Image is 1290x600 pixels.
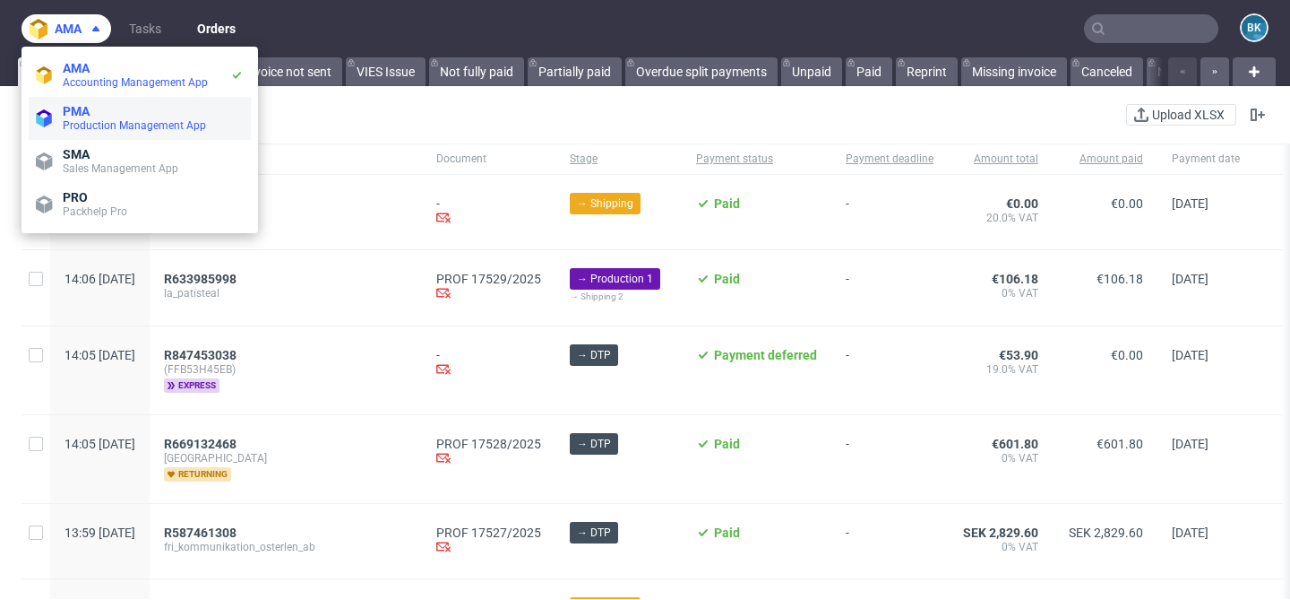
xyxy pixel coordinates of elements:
[63,76,208,89] span: Accounting Management App
[63,61,90,75] span: AMA
[846,57,892,86] a: Paid
[577,347,611,363] span: → DTP
[846,437,933,482] span: -
[846,348,933,393] span: -
[64,348,135,362] span: 14:05 [DATE]
[164,348,236,362] span: R847453038
[1148,109,1228,121] span: Upload XLSX
[570,290,667,304] div: → Shipping 2
[64,526,135,540] span: 13:59 [DATE]
[1069,526,1143,540] span: SEK 2,829.60
[570,152,667,167] span: Stage
[164,362,408,377] span: (FFB53H45EB)
[1067,152,1143,167] span: Amount paid
[625,57,778,86] a: Overdue split payments
[1242,15,1267,40] figcaption: BK
[436,272,541,286] a: PROF 17529/2025
[164,348,240,362] a: R847453038
[436,348,541,379] div: -
[63,190,88,204] span: PRO
[1096,272,1143,286] span: €106.18
[164,437,240,451] a: R669132468
[1147,57,1207,86] a: Not PL
[714,272,740,286] span: Paid
[962,362,1038,377] span: 19.0% VAT
[1172,348,1208,362] span: [DATE]
[1006,196,1038,211] span: €0.00
[55,22,82,35] span: ama
[846,196,933,228] span: -
[1172,437,1208,451] span: [DATE]
[186,14,246,43] a: Orders
[714,437,740,451] span: Paid
[577,196,633,212] span: → Shipping
[164,437,236,451] span: R669132468
[63,119,206,132] span: Production Management App
[846,526,933,557] span: -
[1126,104,1236,126] button: Upload XLSX
[436,526,541,540] a: PROF 17527/2025
[164,526,236,540] span: R587461308
[29,97,251,140] a: PMAProduction Management App
[164,467,231,482] span: returning
[63,205,127,218] span: Packhelp Pro
[164,526,240,540] a: R587461308
[164,451,408,465] span: [GEOGRAPHIC_DATA]
[29,140,251,183] a: SMASales Management App
[963,526,1038,540] span: SEK 2,829.60
[164,272,236,286] span: R633985998
[64,437,135,451] span: 14:05 [DATE]
[999,348,1038,362] span: €53.90
[1111,348,1143,362] span: €0.00
[63,147,90,161] span: SMA
[992,437,1038,451] span: €601.80
[1172,152,1240,167] span: Payment date
[846,272,933,304] span: -
[436,152,541,167] span: Document
[436,437,541,451] a: PROF 17528/2025
[1071,57,1143,86] a: Canceled
[896,57,958,86] a: Reprint
[528,57,622,86] a: Partially paid
[1172,196,1208,211] span: [DATE]
[18,57,69,86] a: All
[164,152,408,167] span: Order ID
[164,378,219,393] span: express
[1172,526,1208,540] span: [DATE]
[164,211,408,225] span: (000002472)
[29,183,251,226] a: PROPackhelp Pro
[63,162,178,175] span: Sales Management App
[164,540,408,554] span: fri_kommunikation_osterlen_ab
[992,272,1038,286] span: €106.18
[962,451,1038,465] span: 0% VAT
[577,436,611,452] span: → DTP
[696,152,817,167] span: Payment status
[429,57,524,86] a: Not fully paid
[577,525,611,541] span: → DTP
[63,104,90,118] span: PMA
[962,286,1038,300] span: 0% VAT
[962,152,1038,167] span: Amount total
[962,540,1038,554] span: 0% VAT
[346,57,426,86] a: VIES Issue
[164,272,240,286] a: R633985998
[21,14,111,43] button: ama
[962,211,1038,225] span: 20.0% VAT
[233,57,342,86] a: Invoice not sent
[1172,272,1208,286] span: [DATE]
[64,272,135,286] span: 14:06 [DATE]
[781,57,842,86] a: Unpaid
[1111,196,1143,211] span: €0.00
[436,196,541,228] div: -
[714,526,740,540] span: Paid
[846,152,933,167] span: Payment deadline
[164,286,408,300] span: la_patisteal
[1096,437,1143,451] span: €601.80
[714,196,740,211] span: Paid
[577,271,653,287] span: → Production 1
[118,14,172,43] a: Tasks
[30,19,55,39] img: logo
[961,57,1067,86] a: Missing invoice
[714,348,817,362] span: Payment deferred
